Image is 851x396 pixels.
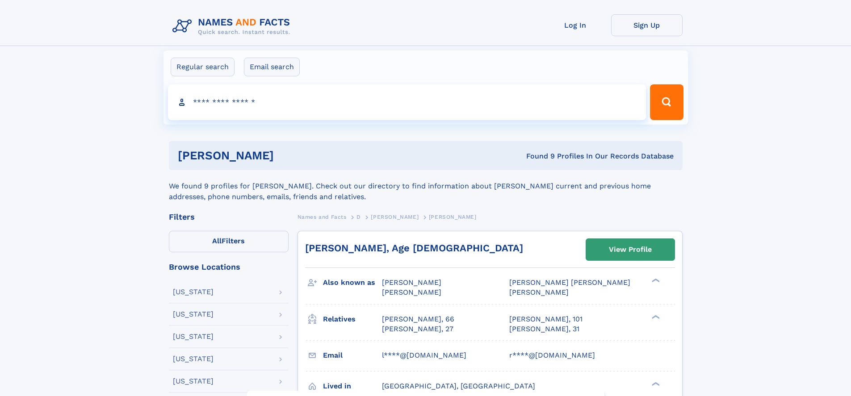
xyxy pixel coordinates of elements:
span: [PERSON_NAME] [371,214,419,220]
div: [US_STATE] [173,355,214,363]
h3: Relatives [323,312,382,327]
span: [PERSON_NAME] [382,288,441,296]
a: [PERSON_NAME], 101 [509,314,583,324]
div: [US_STATE] [173,378,214,385]
div: ❯ [650,278,660,283]
div: [US_STATE] [173,311,214,318]
label: Regular search [171,58,235,76]
div: We found 9 profiles for [PERSON_NAME]. Check out our directory to find information about [PERSON_... [169,170,683,202]
span: [PERSON_NAME] [429,214,477,220]
div: ❯ [650,381,660,387]
a: D [356,211,361,222]
a: [PERSON_NAME], 66 [382,314,454,324]
div: [US_STATE] [173,288,214,296]
div: Found 9 Profiles In Our Records Database [400,151,674,161]
div: [US_STATE] [173,333,214,340]
span: All [212,237,222,245]
h1: [PERSON_NAME] [178,150,400,161]
span: [PERSON_NAME] [PERSON_NAME] [509,278,630,287]
span: D [356,214,361,220]
a: [PERSON_NAME], Age [DEMOGRAPHIC_DATA] [305,242,523,254]
a: [PERSON_NAME] [371,211,419,222]
div: View Profile [609,239,652,260]
a: [PERSON_NAME], 31 [509,324,579,334]
button: Search Button [650,84,683,120]
a: Sign Up [611,14,683,36]
span: [PERSON_NAME] [382,278,441,287]
div: Filters [169,213,289,221]
img: Logo Names and Facts [169,14,298,38]
h3: Lived in [323,379,382,394]
a: [PERSON_NAME], 27 [382,324,453,334]
span: [PERSON_NAME] [509,288,569,296]
span: [GEOGRAPHIC_DATA], [GEOGRAPHIC_DATA] [382,382,535,390]
a: View Profile [586,239,675,260]
div: ❯ [650,314,660,320]
h3: Email [323,348,382,363]
label: Email search [244,58,300,76]
div: Browse Locations [169,263,289,271]
label: Filters [169,231,289,252]
a: Names and Facts [298,211,347,222]
input: search input [168,84,646,120]
a: Log In [540,14,611,36]
h3: Also known as [323,275,382,290]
